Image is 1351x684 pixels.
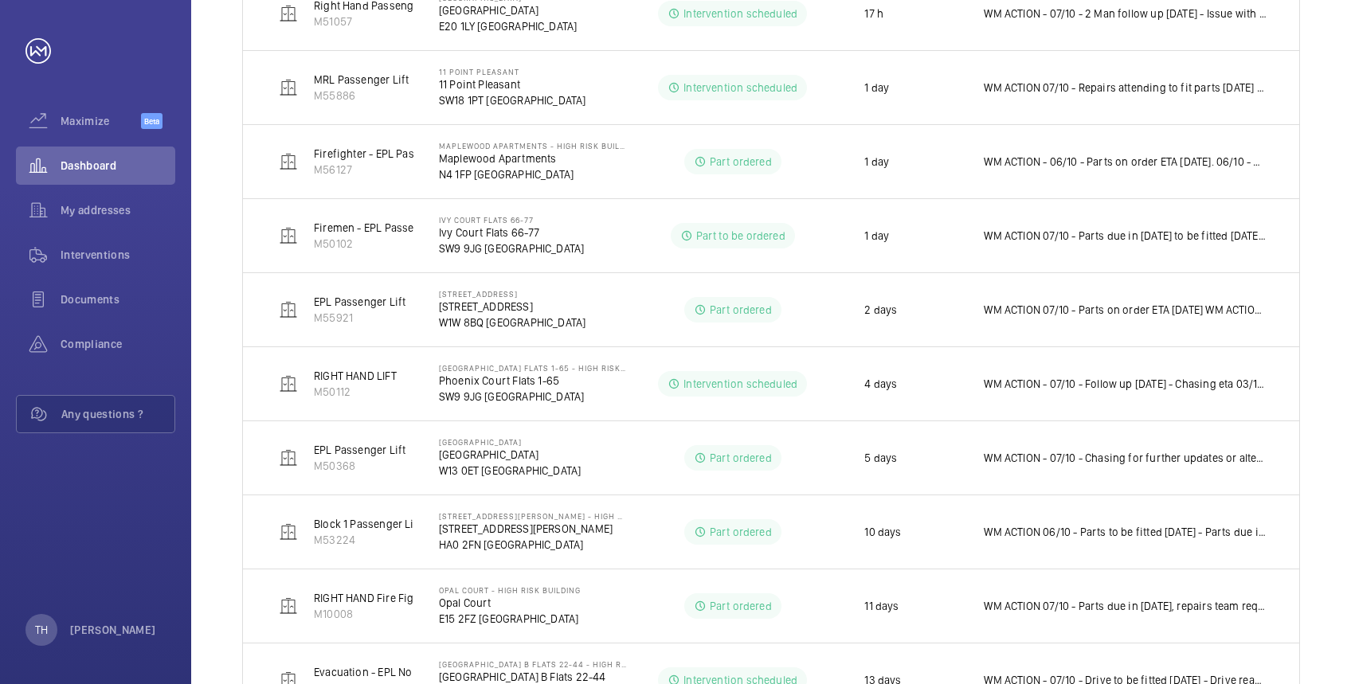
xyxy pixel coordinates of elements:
[314,72,409,88] p: MRL Passenger Lift
[314,220,512,236] p: Firemen - EPL Passenger Lift Flats 66-77
[864,80,889,96] p: 1 day
[314,606,600,622] p: M10008
[279,4,298,23] img: elevator.svg
[710,524,772,540] p: Part ordered
[439,225,585,240] p: Ivy Court Flats 66-77
[710,450,772,466] p: Part ordered
[984,154,1267,170] p: WM ACTION - 06/10 - Parts on order ETA [DATE]. 06/10 - Doors will not re learn, new door motor an...
[439,240,585,256] p: SW9 9JG [GEOGRAPHIC_DATA]
[61,291,175,307] span: Documents
[439,299,586,315] p: [STREET_ADDRESS]
[439,521,626,537] p: [STREET_ADDRESS][PERSON_NAME]
[314,664,518,680] p: Evacuation - EPL No 2 Flats 22-44 Block B
[61,158,175,174] span: Dashboard
[61,113,141,129] span: Maximize
[314,532,421,548] p: M53224
[279,522,298,541] img: elevator.svg
[314,442,405,458] p: EPL Passenger Lift
[314,590,600,606] p: RIGHT HAND Fire Fighting Lift 11 Floors Machine Roomless
[439,659,626,669] p: [GEOGRAPHIC_DATA] B Flats 22-44 - High Risk Building
[439,373,626,389] p: Phoenix Court Flats 1-65
[314,368,397,384] p: RIGHT HAND LIFT
[314,458,405,474] p: M50368
[864,376,897,392] p: 4 days
[984,450,1267,466] p: WM ACTION - 07/10 - Chasing for further updates or alternative supplier 06/10 - Chasing eta from ...
[439,76,586,92] p: 11 Point Pleasant
[984,598,1267,614] p: WM ACTION 07/10 - Parts due in [DATE], repairs team required 01.10 - Parts on order, ETA [DATE] W...
[984,80,1267,96] p: WM ACTION 07/10 - Repairs attending to fit parts [DATE] afternoon. 06/10 - New shoe liners required
[279,300,298,319] img: elevator.svg
[314,310,405,326] p: M55921
[439,585,581,595] p: Opal Court - High Risk Building
[439,437,582,447] p: [GEOGRAPHIC_DATA]
[439,595,581,611] p: Opal Court
[864,524,901,540] p: 10 days
[314,162,493,178] p: M56127
[864,598,899,614] p: 11 days
[984,6,1267,21] p: WM ACTION - 07/10 - 2 Man follow up [DATE] - Issue with Ground floor lock monitoring switch
[683,6,797,21] p: Intervention scheduled
[279,374,298,393] img: elevator.svg
[710,302,772,318] p: Part ordered
[984,228,1267,244] p: WM ACTION 07/10 - Parts due in [DATE] to be fitted [DATE] - Chasing suppliers for their availabil...
[710,154,772,170] p: Part ordered
[439,18,578,34] p: E20 1LY [GEOGRAPHIC_DATA]
[314,294,405,310] p: EPL Passenger Lift
[439,2,578,18] p: [GEOGRAPHIC_DATA]
[864,6,883,21] p: 17 h
[439,315,586,330] p: W1W 8BQ [GEOGRAPHIC_DATA]
[279,448,298,467] img: elevator.svg
[683,376,797,392] p: Intervention scheduled
[439,92,586,108] p: SW18 1PT [GEOGRAPHIC_DATA]
[279,78,298,97] img: elevator.svg
[439,150,626,166] p: Maplewood Apartments
[696,228,785,244] p: Part to be ordered
[864,450,897,466] p: 5 days
[439,389,626,405] p: SW9 9JG [GEOGRAPHIC_DATA]
[984,376,1267,392] p: WM ACTION - 07/10 - Follow up [DATE] - Chasing eta 03/10 - Lift overheating tech follow up required
[314,146,493,162] p: Firefighter - EPL Passenger Lift No 3
[864,302,897,318] p: 2 days
[61,202,175,218] span: My addresses
[61,247,175,263] span: Interventions
[279,152,298,171] img: elevator.svg
[61,406,174,422] span: Any questions ?
[683,80,797,96] p: Intervention scheduled
[439,166,626,182] p: N4 1FP [GEOGRAPHIC_DATA]
[864,228,889,244] p: 1 day
[439,537,626,553] p: HA0 2FN [GEOGRAPHIC_DATA]
[314,516,421,532] p: Block 1 Passenger Lift
[279,596,298,616] img: elevator.svg
[70,622,156,638] p: [PERSON_NAME]
[439,363,626,373] p: [GEOGRAPHIC_DATA] Flats 1-65 - High Risk Building
[439,463,582,479] p: W13 0ET [GEOGRAPHIC_DATA]
[439,215,585,225] p: Ivy Court Flats 66-77
[279,226,298,245] img: elevator.svg
[61,336,175,352] span: Compliance
[314,384,397,400] p: M50112
[439,511,626,521] p: [STREET_ADDRESS][PERSON_NAME] - High Risk Building
[439,141,626,150] p: Maplewood Apartments - High Risk Building
[314,14,424,29] p: M51057
[141,113,163,129] span: Beta
[314,236,512,252] p: M50102
[439,289,586,299] p: [STREET_ADDRESS]
[864,154,889,170] p: 1 day
[710,598,772,614] p: Part ordered
[439,67,586,76] p: 11 Point Pleasant
[35,622,48,638] p: TH
[984,524,1267,540] p: WM ACTION 06/10 - Parts to be fitted [DATE] - Parts due in [DATE] 30.09 - Parts on order ETA [DAT...
[439,447,582,463] p: [GEOGRAPHIC_DATA]
[984,302,1267,318] p: WM ACTION 07/10 - Parts on order ETA [DATE] WM ACTION - 07/10 - Chasing eta for new door operator...
[314,88,409,104] p: M55886
[439,611,581,627] p: E15 2FZ [GEOGRAPHIC_DATA]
